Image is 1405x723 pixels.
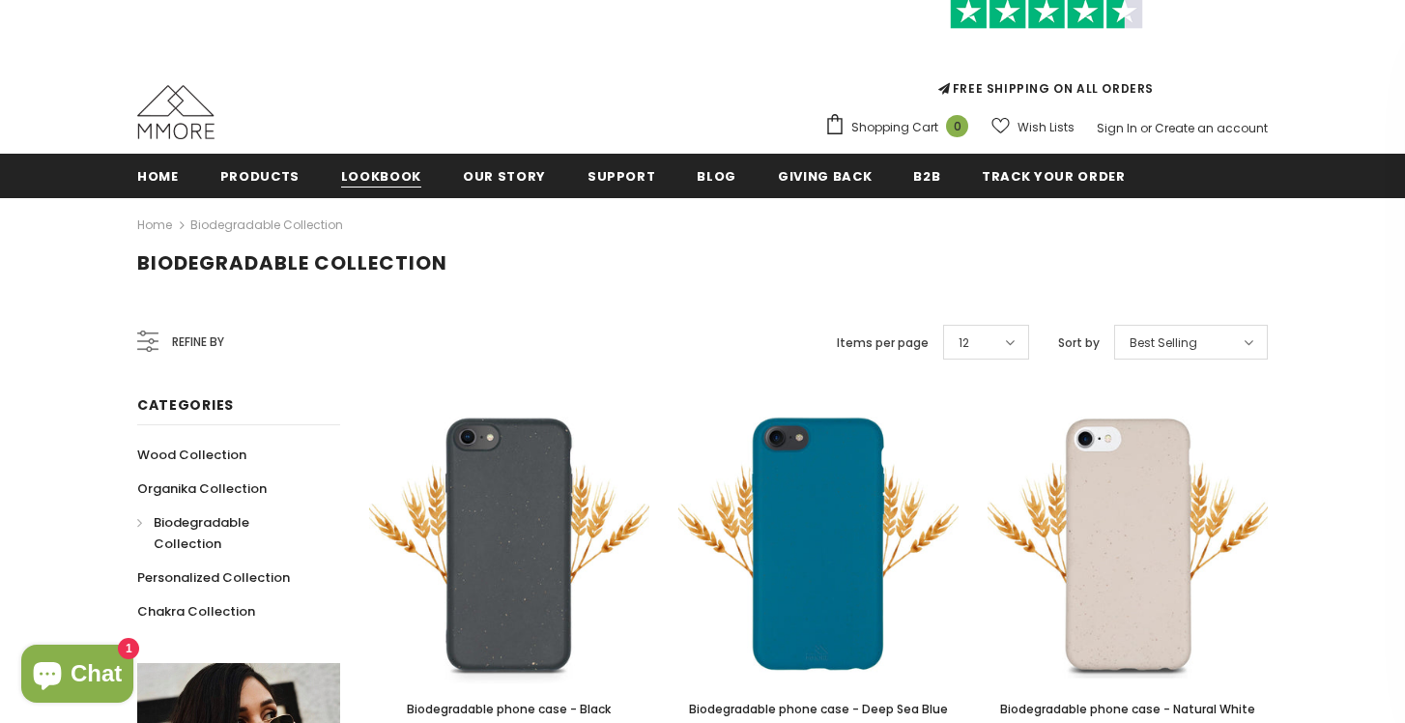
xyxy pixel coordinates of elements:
[137,395,234,415] span: Categories
[341,167,421,186] span: Lookbook
[588,154,656,197] a: support
[588,167,656,186] span: support
[778,154,872,197] a: Giving back
[991,110,1075,144] a: Wish Lists
[913,167,940,186] span: B2B
[137,446,246,464] span: Wood Collection
[369,699,649,720] a: Biodegradable phone case - Black
[137,568,290,587] span: Personalized Collection
[778,167,872,186] span: Giving back
[220,167,300,186] span: Products
[689,701,948,717] span: Biodegradable phone case - Deep Sea Blue
[154,513,249,553] span: Biodegradable Collection
[837,333,929,353] label: Items per page
[1058,333,1100,353] label: Sort by
[913,154,940,197] a: B2B
[172,332,224,353] span: Refine by
[15,645,139,708] inbox-online-store-chat: Shopify online store chat
[220,154,300,197] a: Products
[341,154,421,197] a: Lookbook
[137,479,267,498] span: Organika Collection
[137,214,172,237] a: Home
[1155,120,1268,136] a: Create an account
[137,561,290,594] a: Personalized Collection
[463,167,546,186] span: Our Story
[407,701,611,717] span: Biodegradable phone case - Black
[824,1,1268,97] span: FREE SHIPPING ON ALL ORDERS
[1097,120,1137,136] a: Sign In
[1140,120,1152,136] span: or
[463,154,546,197] a: Our Story
[697,154,736,197] a: Blog
[988,699,1268,720] a: Biodegradable phone case - Natural White
[982,154,1125,197] a: Track your order
[137,249,447,276] span: Biodegradable Collection
[1018,118,1075,137] span: Wish Lists
[851,118,938,137] span: Shopping Cart
[824,113,978,142] a: Shopping Cart 0
[959,333,969,353] span: 12
[1000,701,1255,717] span: Biodegradable phone case - Natural White
[137,594,255,628] a: Chakra Collection
[190,217,343,233] a: Biodegradable Collection
[137,85,215,139] img: MMORE Cases
[137,602,255,621] span: Chakra Collection
[137,438,246,472] a: Wood Collection
[697,167,736,186] span: Blog
[137,472,267,506] a: Organika Collection
[946,115,968,137] span: 0
[137,506,319,561] a: Biodegradable Collection
[982,167,1125,186] span: Track your order
[1130,333,1197,353] span: Best Selling
[137,154,179,197] a: Home
[678,699,959,720] a: Biodegradable phone case - Deep Sea Blue
[824,29,1268,79] iframe: Customer reviews powered by Trustpilot
[137,167,179,186] span: Home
